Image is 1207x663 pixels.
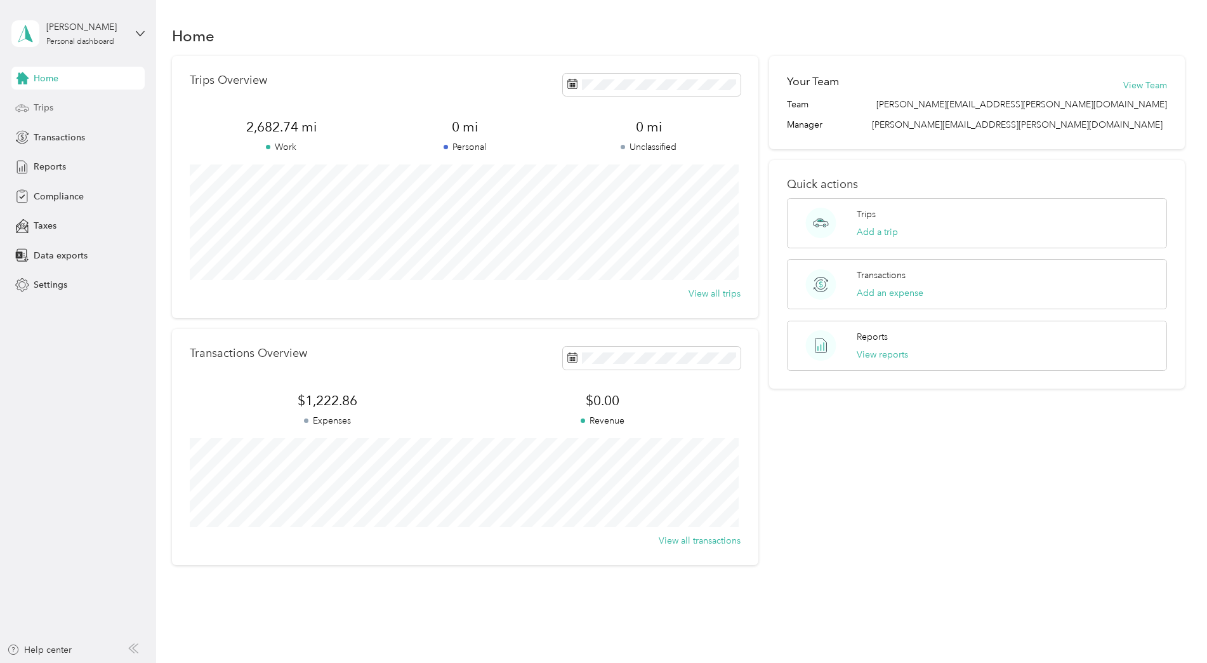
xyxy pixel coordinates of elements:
button: View Team [1123,79,1167,92]
span: 0 mi [557,118,741,136]
span: 0 mi [373,118,557,136]
span: Taxes [34,219,56,232]
p: Unclassified [557,140,741,154]
button: View all transactions [659,534,741,547]
div: Personal dashboard [46,38,114,46]
span: $0.00 [465,392,741,410]
p: Transactions Overview [190,347,307,360]
p: Transactions [857,269,906,282]
span: Trips [34,101,53,114]
span: Settings [34,278,67,291]
p: Reports [857,330,888,344]
iframe: Everlance-gr Chat Button Frame [1136,592,1207,663]
span: Reports [34,160,66,173]
h1: Home [172,29,214,43]
span: [PERSON_NAME][EMAIL_ADDRESS][PERSON_NAME][DOMAIN_NAME] [872,119,1163,130]
p: Work [190,140,373,154]
span: Data exports [34,249,88,262]
p: Personal [373,140,557,154]
p: Expenses [190,414,465,427]
button: View all trips [689,287,741,300]
p: Trips Overview [190,74,267,87]
span: 2,682.74 mi [190,118,373,136]
p: Trips [857,208,876,221]
span: Transactions [34,131,85,144]
span: Compliance [34,190,84,203]
button: Help center [7,643,72,657]
button: Add a trip [857,225,898,239]
div: [PERSON_NAME] [46,20,126,34]
span: Team [787,98,808,111]
span: Manager [787,118,822,131]
span: Home [34,72,58,85]
p: Quick actions [787,178,1167,191]
span: $1,222.86 [190,392,465,410]
span: [PERSON_NAME][EMAIL_ADDRESS][PERSON_NAME][DOMAIN_NAME] [876,98,1167,111]
button: Add an expense [857,286,923,300]
p: Revenue [465,414,741,427]
button: View reports [857,348,908,361]
h2: Your Team [787,74,839,90]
